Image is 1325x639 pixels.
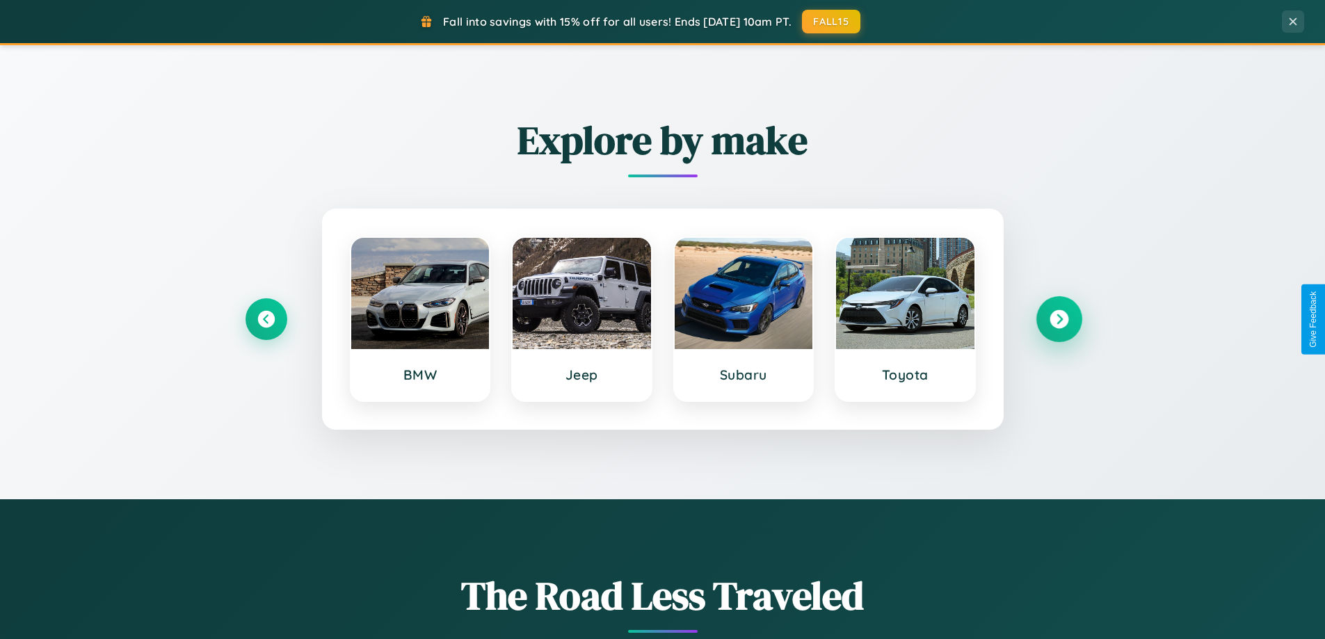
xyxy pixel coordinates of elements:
[850,366,961,383] h3: Toyota
[365,366,476,383] h3: BMW
[527,366,637,383] h3: Jeep
[1308,291,1318,348] div: Give Feedback
[246,569,1080,622] h1: The Road Less Traveled
[443,15,792,29] span: Fall into savings with 15% off for all users! Ends [DATE] 10am PT.
[689,366,799,383] h3: Subaru
[246,113,1080,167] h2: Explore by make
[802,10,860,33] button: FALL15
